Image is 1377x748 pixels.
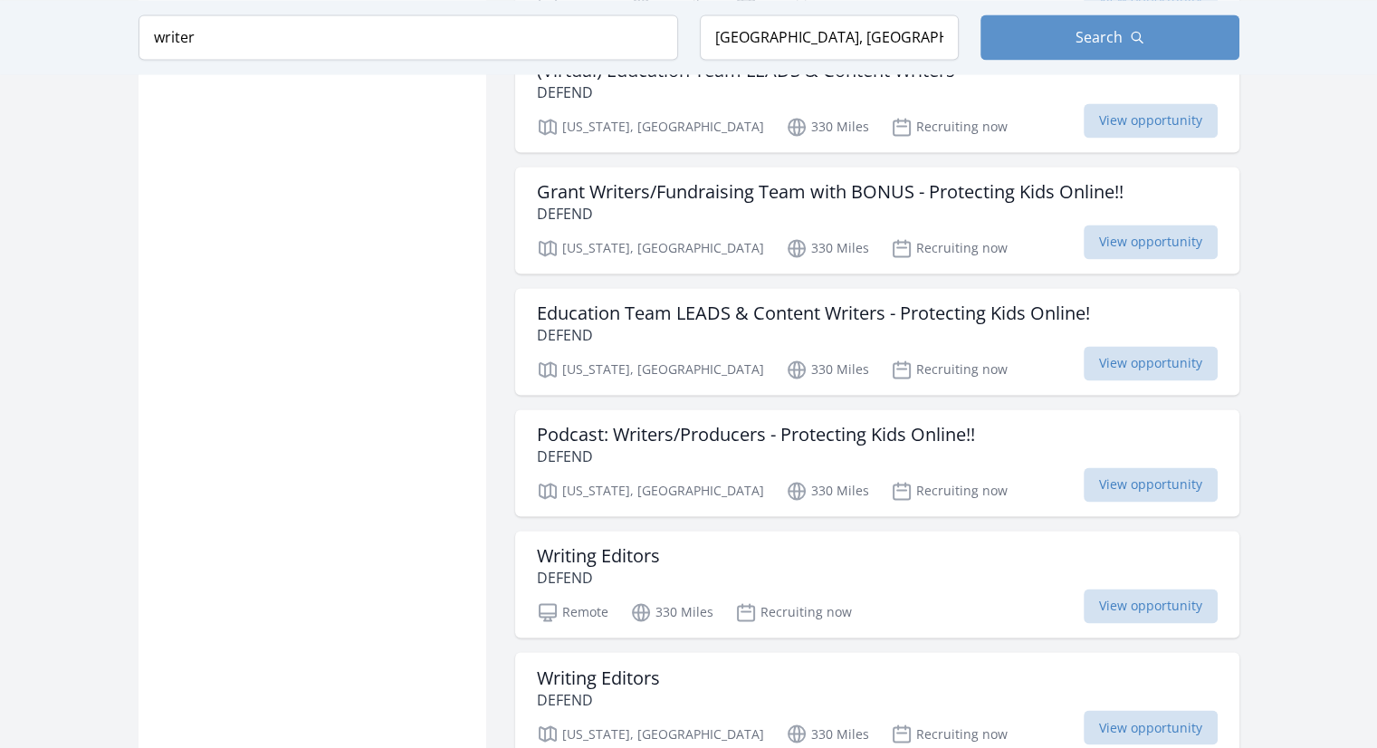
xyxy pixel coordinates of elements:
[891,237,1008,259] p: Recruiting now
[891,116,1008,138] p: Recruiting now
[515,288,1239,395] a: Education Team LEADS & Content Writers - Protecting Kids Online! DEFEND [US_STATE], [GEOGRAPHIC_D...
[537,82,955,103] p: DEFEND
[891,359,1008,380] p: Recruiting now
[1084,589,1218,623] span: View opportunity
[700,14,959,60] input: Location
[537,116,764,138] p: [US_STATE], [GEOGRAPHIC_DATA]
[786,723,869,744] p: 330 Miles
[537,424,975,446] h3: Podcast: Writers/Producers - Protecting Kids Online!!
[1084,103,1218,138] span: View opportunity
[537,237,764,259] p: [US_STATE], [GEOGRAPHIC_DATA]
[786,359,869,380] p: 330 Miles
[537,324,1090,346] p: DEFEND
[1084,467,1218,502] span: View opportunity
[537,688,660,710] p: DEFEND
[537,302,1090,324] h3: Education Team LEADS & Content Writers - Protecting Kids Online!
[786,480,869,502] p: 330 Miles
[515,167,1239,273] a: Grant Writers/Fundraising Team with BONUS - Protecting Kids Online!! DEFEND [US_STATE], [GEOGRAPH...
[1076,26,1123,48] span: Search
[1084,710,1218,744] span: View opportunity
[1084,225,1218,259] span: View opportunity
[537,446,975,467] p: DEFEND
[537,666,660,688] h3: Writing Editors
[980,14,1239,60] button: Search
[537,601,608,623] p: Remote
[537,60,955,82] h3: (Virtual) Education Team LEADS & Content Writers
[515,531,1239,638] a: Writing Editors DEFEND Remote 330 Miles Recruiting now View opportunity
[537,203,1124,225] p: DEFEND
[891,723,1008,744] p: Recruiting now
[1084,346,1218,380] span: View opportunity
[537,359,764,380] p: [US_STATE], [GEOGRAPHIC_DATA]
[139,14,678,60] input: Keyword
[537,181,1124,203] h3: Grant Writers/Fundraising Team with BONUS - Protecting Kids Online!!
[515,45,1239,152] a: (Virtual) Education Team LEADS & Content Writers DEFEND [US_STATE], [GEOGRAPHIC_DATA] 330 Miles R...
[537,723,764,744] p: [US_STATE], [GEOGRAPHIC_DATA]
[537,545,660,567] h3: Writing Editors
[786,237,869,259] p: 330 Miles
[537,567,660,589] p: DEFEND
[891,480,1008,502] p: Recruiting now
[735,601,852,623] p: Recruiting now
[786,116,869,138] p: 330 Miles
[630,601,713,623] p: 330 Miles
[537,480,764,502] p: [US_STATE], [GEOGRAPHIC_DATA]
[515,409,1239,516] a: Podcast: Writers/Producers - Protecting Kids Online!! DEFEND [US_STATE], [GEOGRAPHIC_DATA] 330 Mi...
